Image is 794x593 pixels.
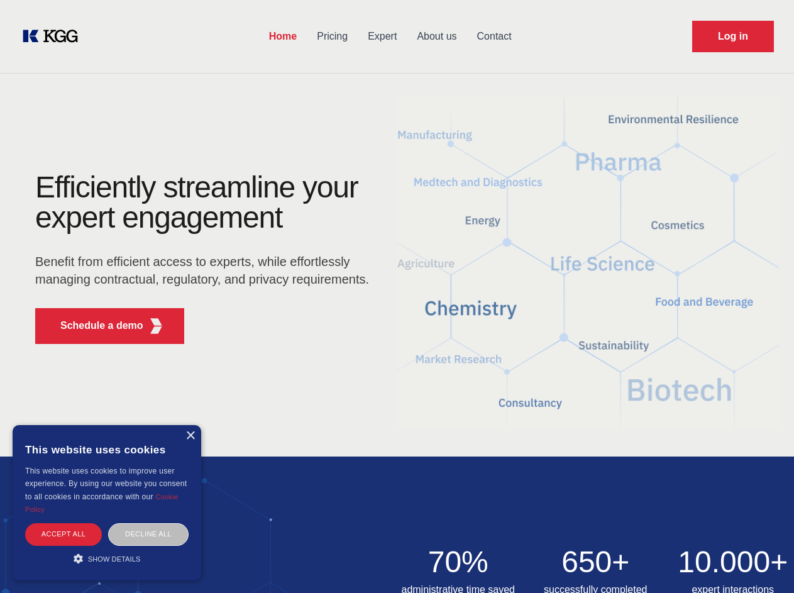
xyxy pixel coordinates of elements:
div: Decline all [108,523,189,545]
p: Schedule a demo [60,318,143,333]
a: KOL Knowledge Platform: Talk to Key External Experts (KEE) [20,26,88,47]
h2: 650+ [534,547,657,577]
img: KGG Fifth Element RED [397,82,780,444]
div: This website uses cookies [25,435,189,465]
div: Close [185,431,195,441]
button: Schedule a demoKGG Fifth Element RED [35,308,184,344]
a: Contact [467,20,522,53]
a: Home [259,20,307,53]
h1: Efficiently streamline your expert engagement [35,172,377,233]
div: Show details [25,552,189,565]
div: Accept all [25,523,102,545]
a: Cookie Policy [25,493,179,513]
span: This website uses cookies to improve user experience. By using our website you consent to all coo... [25,467,187,501]
a: About us [407,20,466,53]
a: Expert [358,20,407,53]
h2: 70% [397,547,520,577]
span: Show details [88,555,141,563]
a: Request Demo [692,21,774,52]
img: KGG Fifth Element RED [148,318,164,334]
a: Pricing [307,20,358,53]
p: Benefit from efficient access to experts, while effortlessly managing contractual, regulatory, an... [35,253,377,288]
